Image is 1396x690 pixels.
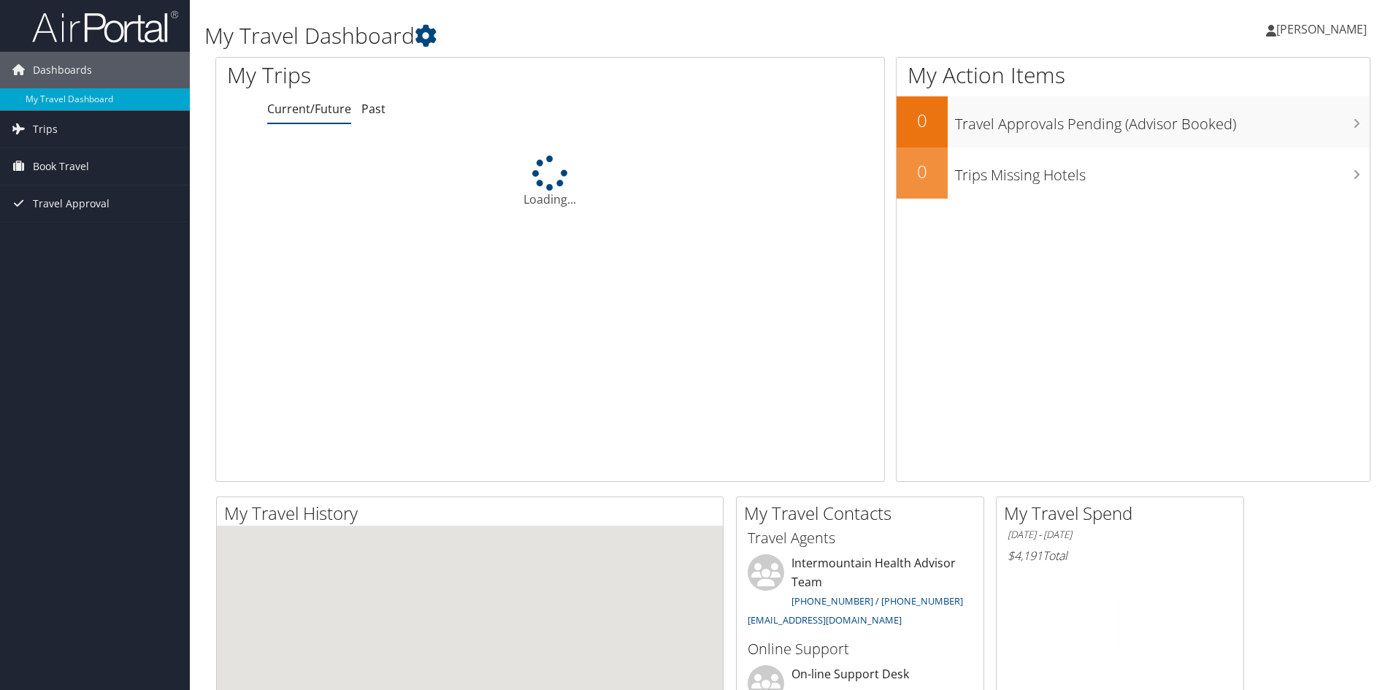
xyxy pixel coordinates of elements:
h3: Trips Missing Hotels [955,158,1370,185]
span: Travel Approval [33,185,110,222]
h3: Travel Approvals Pending (Advisor Booked) [955,107,1370,134]
a: Past [361,101,386,117]
h1: My Travel Dashboard [204,20,989,51]
a: [PHONE_NUMBER] / [PHONE_NUMBER] [791,594,963,607]
a: [PERSON_NAME] [1266,7,1381,51]
h2: 0 [897,108,948,133]
img: airportal-logo.png [32,9,178,44]
span: $4,191 [1008,548,1043,564]
a: Current/Future [267,101,351,117]
span: Trips [33,111,58,147]
h3: Travel Agents [748,528,973,548]
h2: 0 [897,159,948,184]
h3: Online Support [748,639,973,659]
h6: Total [1008,548,1232,564]
h2: My Travel Spend [1004,501,1243,526]
h1: My Action Items [897,60,1370,91]
h1: My Trips [227,60,595,91]
h6: [DATE] - [DATE] [1008,528,1232,542]
span: Dashboards [33,52,92,88]
span: [PERSON_NAME] [1276,21,1367,37]
div: Loading... [216,156,884,208]
h2: My Travel History [224,501,723,526]
h2: My Travel Contacts [744,501,983,526]
span: Book Travel [33,148,89,185]
a: 0Travel Approvals Pending (Advisor Booked) [897,96,1370,147]
a: [EMAIL_ADDRESS][DOMAIN_NAME] [748,613,902,626]
li: Intermountain Health Advisor Team [740,554,980,632]
a: 0Trips Missing Hotels [897,147,1370,199]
